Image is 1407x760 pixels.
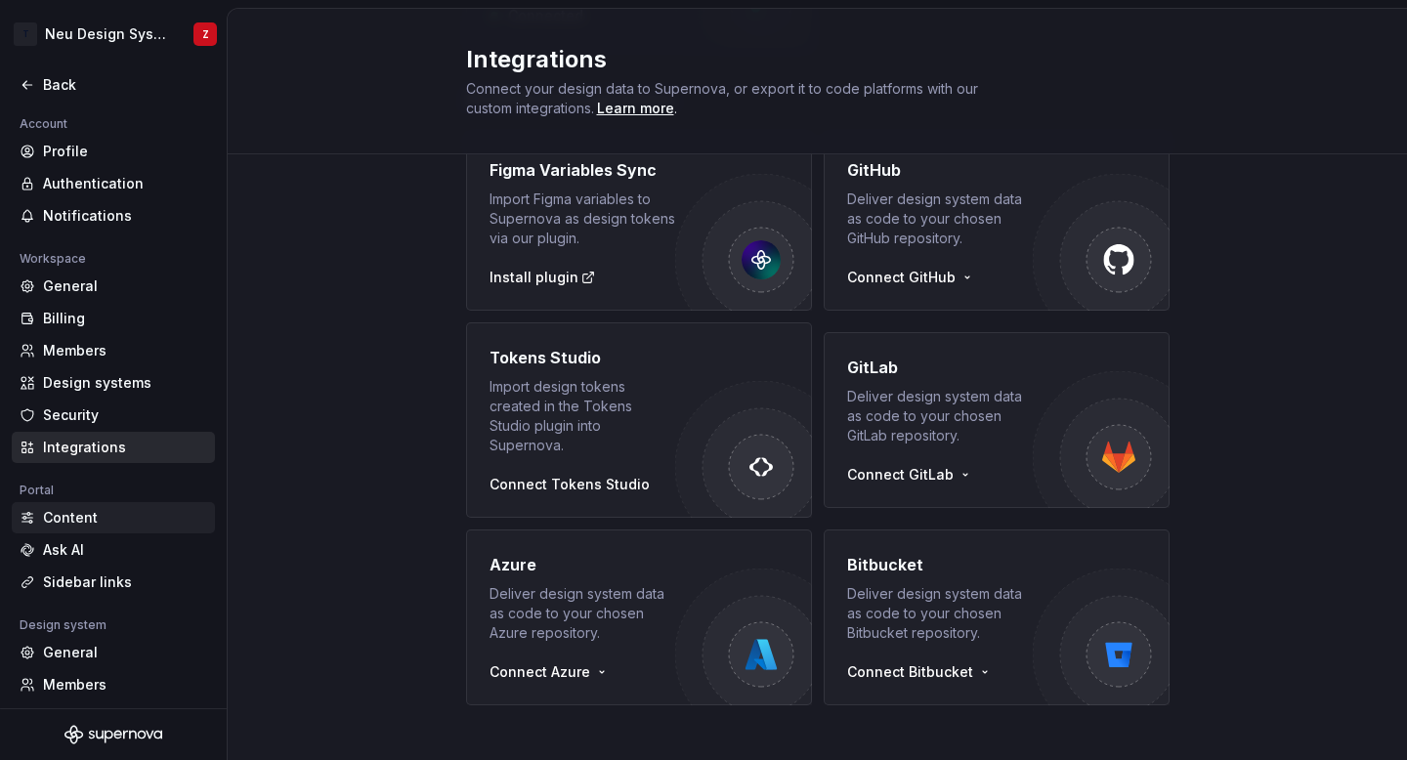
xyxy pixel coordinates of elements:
[14,22,37,46] div: T
[12,701,215,733] a: Versions
[43,142,207,161] div: Profile
[43,341,207,360] div: Members
[12,168,215,199] a: Authentication
[466,135,812,311] button: Figma Variables SyncImport Figma variables to Supernova as design tokens via our plugin.Install p...
[490,377,675,455] div: Import design tokens created in the Tokens Studio plugin into Supernova.
[12,271,215,302] a: General
[847,662,973,682] span: Connect Bitbucket
[12,335,215,366] a: Members
[597,99,674,118] a: Learn more
[43,174,207,193] div: Authentication
[43,675,207,695] div: Members
[847,158,901,182] h4: GitHub
[43,572,207,592] div: Sidebar links
[490,584,675,643] div: Deliver design system data as code to your chosen Azure repository.
[847,662,1001,682] button: Connect Bitbucket
[12,400,215,431] a: Security
[490,475,650,494] button: Connect Tokens Studio
[847,387,1033,445] div: Deliver design system data as code to your chosen GitLab repository.
[847,465,981,485] button: Connect GitLab
[202,26,209,42] div: Z
[12,534,215,566] a: Ask AI
[12,432,215,463] a: Integrations
[490,662,590,682] span: Connect Azure
[12,479,62,502] div: Portal
[12,112,75,136] div: Account
[466,44,1146,75] h2: Integrations
[490,268,596,287] a: Install plugin
[490,662,618,682] button: Connect Azure
[43,540,207,560] div: Ask AI
[824,135,1170,311] button: GitHubDeliver design system data as code to your chosen GitHub repository.Connect GitHub
[43,276,207,296] div: General
[43,405,207,425] div: Security
[43,373,207,393] div: Design systems
[43,206,207,226] div: Notifications
[43,75,207,95] div: Back
[4,13,223,56] button: TNeu Design SystemZ
[12,613,114,637] div: Design system
[12,136,215,167] a: Profile
[847,190,1033,248] div: Deliver design system data as code to your chosen GitHub repository.
[490,346,601,369] h4: Tokens Studio
[847,268,983,287] button: Connect GitHub
[43,309,207,328] div: Billing
[466,80,982,116] span: Connect your design data to Supernova, or export it to code platforms with our custom integrations.
[847,356,898,379] h4: GitLab
[466,529,812,705] button: AzureDeliver design system data as code to your chosen Azure repository.Connect Azure
[45,24,170,44] div: Neu Design System
[12,69,215,101] a: Back
[824,529,1170,705] button: BitbucketDeliver design system data as code to your chosen Bitbucket repository.Connect Bitbucket
[466,322,812,518] button: Tokens StudioImport design tokens created in the Tokens Studio plugin into Supernova.Connect Toke...
[847,465,954,485] span: Connect GitLab
[490,553,536,576] h4: Azure
[12,367,215,399] a: Design systems
[12,637,215,668] a: General
[490,158,657,182] h4: Figma Variables Sync
[12,247,94,271] div: Workspace
[12,502,215,533] a: Content
[12,567,215,598] a: Sidebar links
[847,268,956,287] span: Connect GitHub
[490,190,675,248] div: Import Figma variables to Supernova as design tokens via our plugin.
[847,553,923,576] h4: Bitbucket
[12,669,215,700] a: Members
[12,303,215,334] a: Billing
[43,438,207,457] div: Integrations
[43,643,207,662] div: General
[824,322,1170,518] button: GitLabDeliver design system data as code to your chosen GitLab repository.Connect GitLab
[64,725,162,744] svg: Supernova Logo
[12,200,215,232] a: Notifications
[594,102,677,116] span: .
[847,584,1033,643] div: Deliver design system data as code to your chosen Bitbucket repository.
[43,707,207,727] div: Versions
[43,508,207,528] div: Content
